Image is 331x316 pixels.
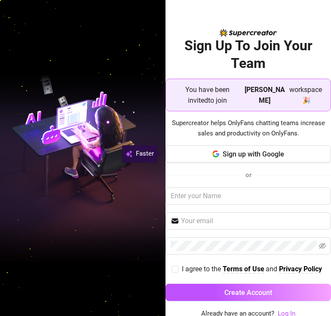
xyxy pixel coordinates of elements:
[165,145,331,163] button: Sign up with Google
[165,187,331,205] input: Enter your Name
[223,150,284,158] span: Sign up with Google
[165,284,331,301] button: Create Account
[181,216,326,226] input: Your email
[279,265,322,273] strong: Privacy Policy
[319,242,326,249] span: eye-invisible
[165,118,331,138] span: Supercreator helps OnlyFans chatting teams increase sales and productivity on OnlyFans.
[223,265,264,274] a: Terms of Use
[279,265,322,274] a: Privacy Policy
[223,265,264,273] strong: Terms of Use
[182,265,223,273] span: I agree to the
[245,86,285,104] strong: [PERSON_NAME]
[266,265,279,273] span: and
[224,288,272,297] span: Create Account
[288,84,324,106] span: workspace 🎉
[165,37,331,72] h2: Sign Up To Join Your Team
[136,149,154,159] span: Faster
[245,171,251,179] span: or
[126,149,132,159] img: svg%3e
[220,29,277,37] img: logo-BBDzfeDw.svg
[173,84,242,106] span: You have been invited to join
